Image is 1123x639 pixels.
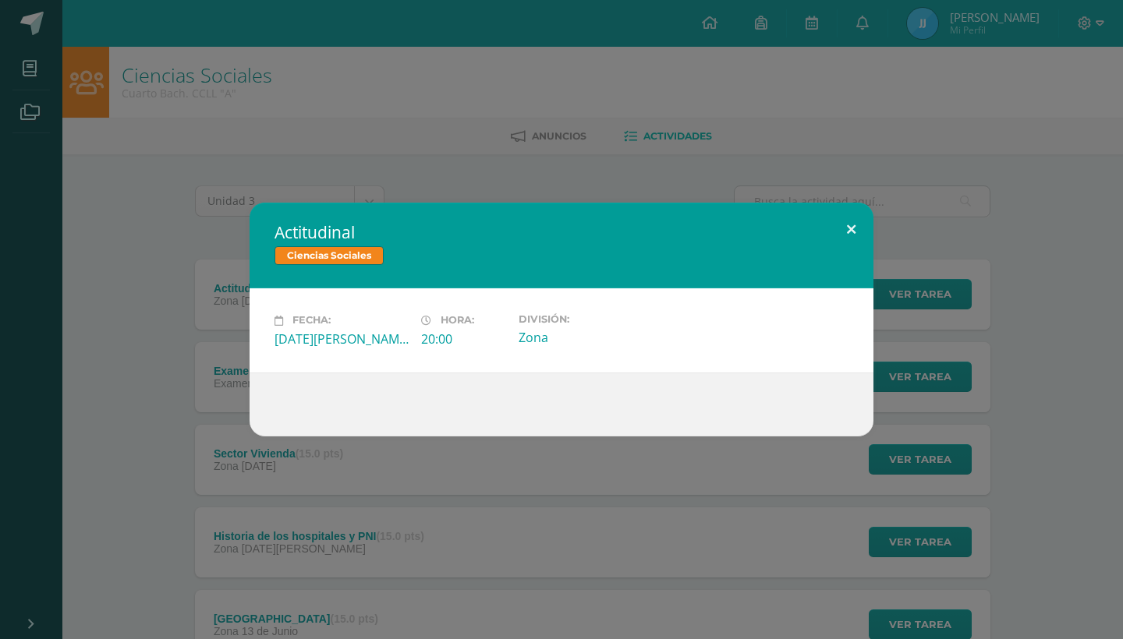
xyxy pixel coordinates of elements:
[421,330,506,348] div: 20:00
[275,246,384,265] span: Ciencias Sociales
[292,315,331,327] span: Fecha:
[275,221,848,243] h2: Actitudinal
[519,329,653,346] div: Zona
[829,203,873,256] button: Close (Esc)
[441,315,474,327] span: Hora:
[275,330,409,348] div: [DATE][PERSON_NAME]
[519,313,653,325] label: División:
